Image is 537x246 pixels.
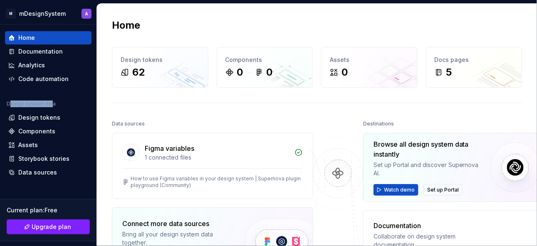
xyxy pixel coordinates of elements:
[7,206,90,214] div: Current plan : Free
[5,31,92,44] a: Home
[18,47,63,56] div: Documentation
[5,166,92,179] a: Data sources
[374,221,476,231] div: Documentation
[374,184,418,196] button: Watch demo
[267,66,273,79] div: 0
[384,187,415,193] span: Watch demo
[6,9,16,19] div: M
[18,34,35,42] div: Home
[225,56,304,64] div: Components
[18,61,45,69] div: Analytics
[321,47,418,88] a: Assets0
[85,10,88,17] div: A
[112,118,145,130] div: Data sources
[5,125,92,138] a: Components
[5,72,92,86] a: Code automation
[121,56,200,64] div: Design tokens
[18,168,57,177] div: Data sources
[5,152,92,165] a: Storybook stories
[112,133,313,199] a: Figma variables1 connected filesHow to use Figma variables in your design system | Supernova plug...
[131,175,303,189] div: How to use Figma variables in your design system | Supernova plugin playground (Community)
[237,66,243,79] div: 0
[145,143,194,153] div: Figma variables
[132,66,145,79] div: 62
[18,155,69,163] div: Storybook stories
[5,138,92,152] a: Assets
[112,19,140,32] h2: Home
[435,56,514,64] div: Docs pages
[374,161,484,177] div: Set up Portal and discover Supernova AI.
[330,56,409,64] div: Assets
[112,47,208,88] a: Design tokens62
[18,127,55,135] div: Components
[446,66,452,79] div: 5
[145,153,290,162] div: 1 connected files
[426,47,522,88] a: Docs pages5
[5,59,92,72] a: Analytics
[423,184,463,196] button: Set up Portal
[5,111,92,124] a: Design tokens
[217,47,313,88] a: Components00
[18,75,69,83] div: Code automation
[7,219,90,234] a: Upgrade plan
[2,5,95,22] button: MmDesignSystemA
[32,223,72,231] span: Upgrade plan
[7,101,56,107] div: Design system data
[363,118,394,130] div: Destinations
[427,187,459,193] span: Set up Portal
[122,219,230,229] div: Connect more data sources
[342,66,348,79] div: 0
[18,141,38,149] div: Assets
[5,45,92,58] a: Documentation
[18,113,60,122] div: Design tokens
[374,139,484,159] div: Browse all design system data instantly
[19,10,66,18] div: mDesignSystem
